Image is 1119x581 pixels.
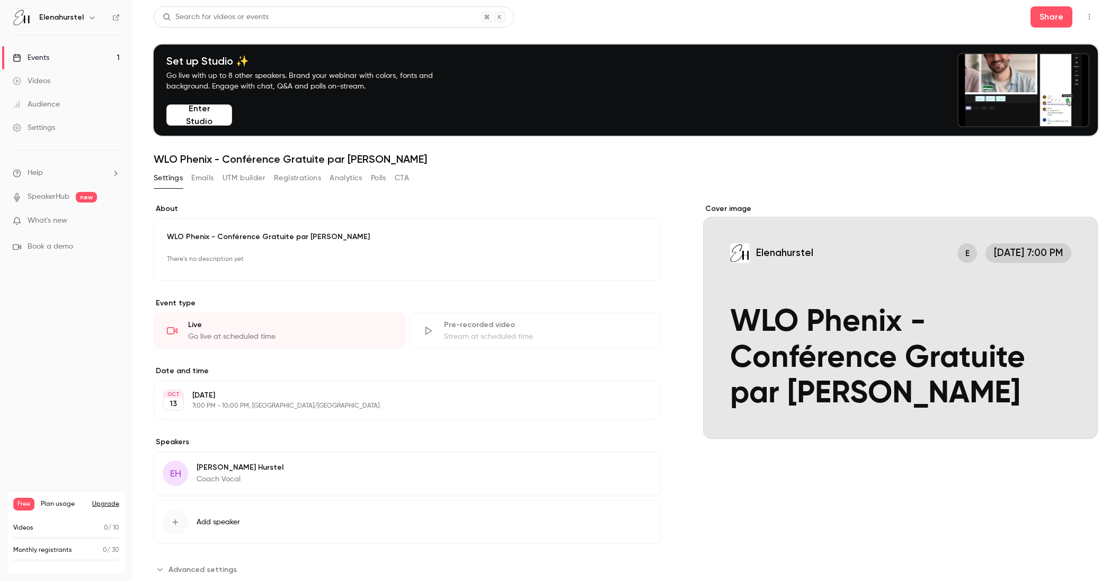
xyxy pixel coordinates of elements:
div: OCT [164,391,183,398]
p: Videos [13,523,33,533]
button: Registrations [274,170,321,187]
p: Event type [154,298,661,309]
label: Cover image [703,204,1098,214]
span: 0 [103,547,107,553]
p: 7:00 PM - 10:00 PM, [GEOGRAPHIC_DATA]/[GEOGRAPHIC_DATA] [192,402,605,410]
h6: Elenahurstel [39,12,84,23]
p: [DATE] [192,390,605,401]
p: Coach Vocal [197,474,283,485]
button: UTM builder [223,170,265,187]
h1: WLO Phenix - Conférence Gratuite par [PERSON_NAME] [154,153,1098,165]
p: There's no description yet [167,251,647,268]
div: Videos [13,76,50,86]
label: About [154,204,661,214]
section: Cover image [703,204,1098,439]
div: Live [188,320,392,330]
img: Elenahurstel [13,9,30,26]
p: Monthly registrants [13,545,72,555]
h4: Set up Studio ✨ [166,55,458,67]
p: WLO Phenix - Conférence Gratuite par [PERSON_NAME] [167,232,647,242]
button: CTA [395,170,409,187]
span: Free [13,498,34,510]
div: Pre-recorded videoStream at scheduled time [410,313,661,349]
button: Analytics [330,170,362,187]
label: Date and time [154,366,661,376]
button: Upgrade [92,500,119,508]
p: 13 [170,399,177,409]
span: Add speaker [197,517,240,527]
button: Add speaker [154,500,661,544]
div: Stream at scheduled time [444,331,648,342]
button: Emails [191,170,214,187]
div: Settings [13,122,55,133]
p: / 30 [103,545,119,555]
button: Polls [371,170,386,187]
span: new [76,192,97,203]
p: / 10 [104,523,119,533]
span: 0 [104,525,108,531]
button: Settings [154,170,183,187]
div: EH[PERSON_NAME] HurstelCoach Vocal [154,452,661,496]
div: LiveGo live at scheduled time [154,313,405,349]
section: Advanced settings [154,561,661,578]
span: Plan usage [41,500,86,508]
span: What's new [28,215,67,226]
a: SpeakerHub [28,191,69,203]
div: Pre-recorded video [444,320,648,330]
button: Share [1031,6,1072,28]
div: Audience [13,99,60,110]
p: [PERSON_NAME] Hurstel [197,462,283,473]
button: Enter Studio [166,104,232,126]
p: Go live with up to 8 other speakers. Brand your webinar with colors, fonts and background. Engage... [166,71,458,92]
span: Book a demo [28,241,73,252]
li: help-dropdown-opener [13,168,120,179]
div: Events [13,52,49,63]
label: Speakers [154,437,661,447]
div: Search for videos or events [163,12,269,23]
button: Advanced settings [154,561,243,578]
div: Go live at scheduled time [188,331,392,342]
span: EH [170,466,181,481]
span: Help [28,168,43,179]
span: Advanced settings [168,564,237,575]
